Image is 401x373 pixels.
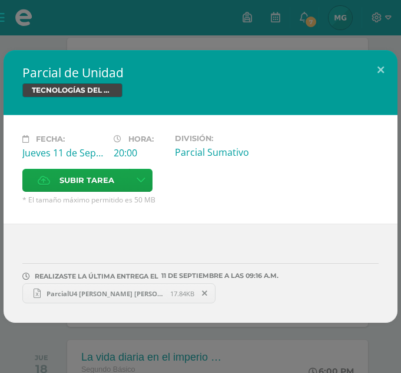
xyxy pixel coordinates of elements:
[22,146,104,159] div: Jueves 11 de Septiembre
[35,272,158,280] span: REALIZASTE LA ÚLTIMA ENTREGA EL
[36,135,65,143] span: Fecha:
[22,83,122,97] span: TECNOLOGÍAS DEL APRENDIZAJE Y LA COMUNICACIÓN
[59,169,114,191] span: Subir tarea
[22,64,379,81] h2: Parcial de Unidad
[175,134,257,143] label: División:
[158,276,279,276] span: 11 DE septiembre A LAS 09:16 A.M.
[128,135,154,143] span: Hora:
[22,195,379,205] span: * El tamaño máximo permitido es 50 MB
[175,146,257,159] div: Parcial Sumativo
[364,50,397,90] button: Close (Esc)
[114,146,165,159] div: 20:00
[170,289,194,298] span: 17.84KB
[22,283,216,303] a: ParcialU4 [PERSON_NAME] [PERSON_NAME].xlsx 17.84KB
[41,289,170,298] span: ParcialU4 [PERSON_NAME] [PERSON_NAME].xlsx
[195,287,215,300] span: Remover entrega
